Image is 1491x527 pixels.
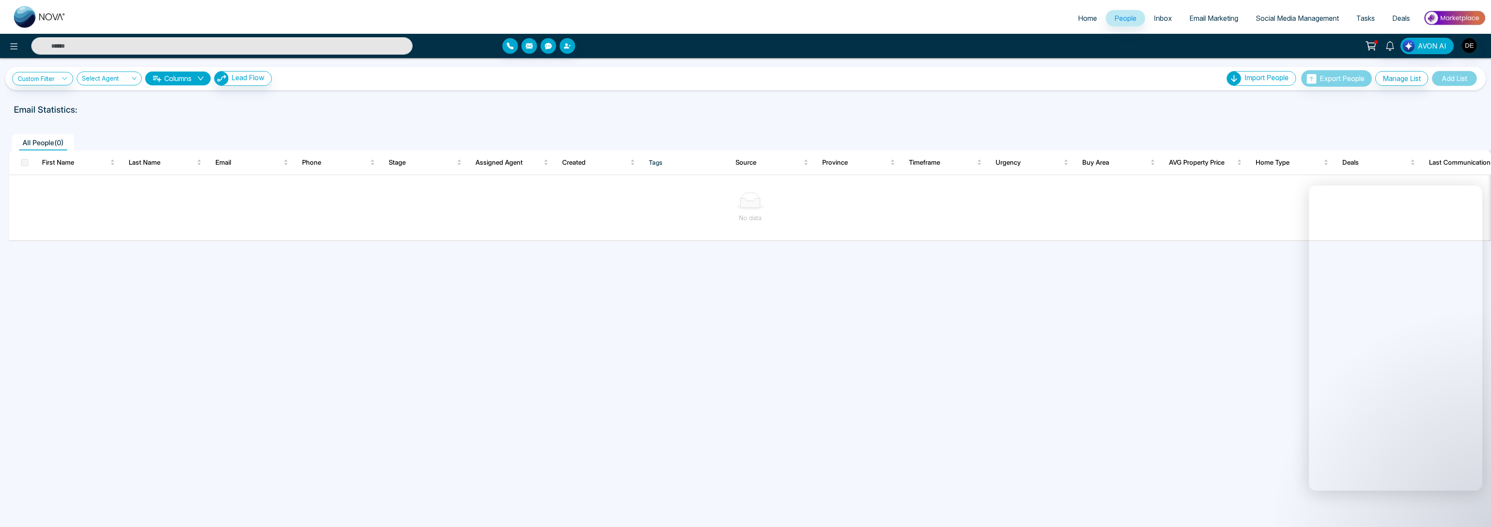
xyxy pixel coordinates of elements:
[14,6,66,28] img: Nova CRM Logo
[1356,14,1375,23] span: Tasks
[42,157,108,168] span: First Name
[1301,70,1372,87] button: Export People
[1078,14,1097,23] span: Home
[1154,14,1172,23] span: Inbox
[1249,150,1335,175] th: Home Type
[231,73,264,82] span: Lead Flow
[215,72,228,85] img: Lead Flow
[389,157,455,168] span: Stage
[1403,40,1415,52] img: Lead Flow
[1392,14,1410,23] span: Deals
[382,150,469,175] th: Stage
[215,157,282,168] span: Email
[822,157,889,168] span: Province
[1384,10,1419,26] a: Deals
[1256,157,1322,168] span: Home Type
[1181,10,1247,26] a: Email Marketing
[469,150,555,175] th: Assigned Agent
[1256,14,1339,23] span: Social Media Management
[562,157,628,168] span: Created
[19,138,67,147] span: All People ( 0 )
[129,157,195,168] span: Last Name
[1145,10,1181,26] a: Inbox
[1082,157,1149,168] span: Buy Area
[295,150,382,175] th: Phone
[475,157,542,168] span: Assigned Agent
[208,150,295,175] th: Email
[902,150,989,175] th: Timeframe
[1247,10,1348,26] a: Social Media Management
[145,72,211,85] button: Columnsdown
[989,150,1075,175] th: Urgency
[122,150,208,175] th: Last Name
[16,213,1484,223] div: No data
[1423,8,1486,28] img: Market-place.gif
[1462,498,1482,518] iframe: Intercom live chat
[1320,74,1364,83] span: Export People
[729,150,815,175] th: Source
[211,71,272,86] a: Lead FlowLead Flow
[1069,10,1106,26] a: Home
[1114,14,1136,23] span: People
[996,157,1062,168] span: Urgency
[197,75,204,82] span: down
[1189,14,1238,23] span: Email Marketing
[642,150,729,175] th: Tags
[1429,157,1491,168] span: Last Communication
[1075,150,1162,175] th: Buy Area
[1106,10,1145,26] a: People
[909,157,975,168] span: Timeframe
[12,72,73,85] a: Custom Filter
[1244,73,1289,82] span: Import People
[1335,150,1422,175] th: Deals
[1348,10,1384,26] a: Tasks
[1400,38,1454,54] button: AVON AI
[1462,38,1477,53] img: User Avatar
[815,150,902,175] th: Province
[1309,185,1482,491] iframe: Intercom live chat
[1162,150,1249,175] th: AVG Property Price
[302,157,368,168] span: Phone
[35,150,122,175] th: First Name
[555,150,642,175] th: Created
[1375,71,1428,86] button: Manage List
[1169,157,1235,168] span: AVG Property Price
[214,71,272,86] button: Lead Flow
[736,157,802,168] span: Source
[14,103,77,116] p: Email Statistics:
[1418,41,1446,51] span: AVON AI
[1342,157,1409,168] span: Deals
